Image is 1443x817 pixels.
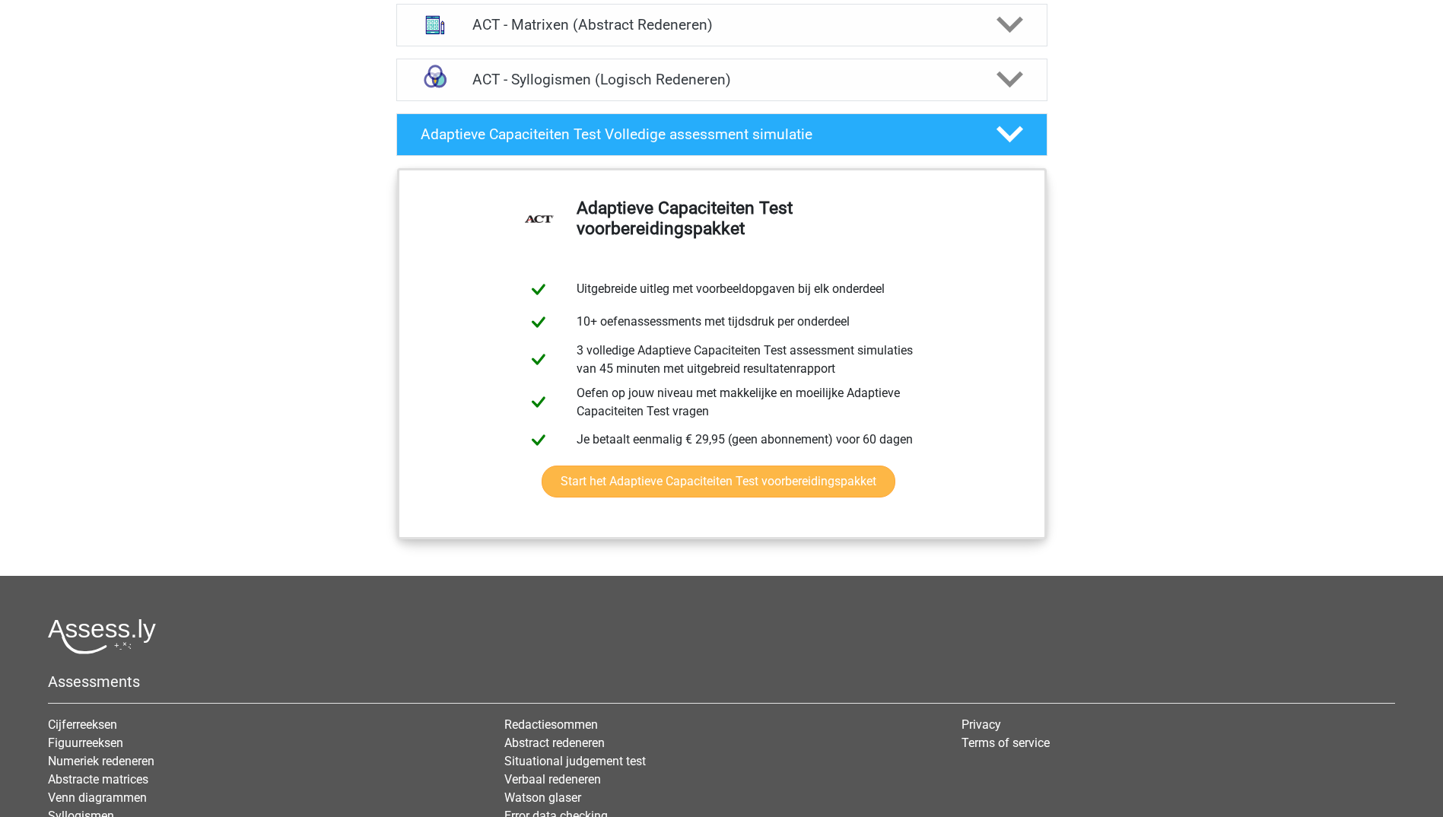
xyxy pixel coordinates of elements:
a: Numeriek redeneren [48,754,154,768]
a: Cijferreeksen [48,717,117,732]
a: Watson glaser [504,790,581,805]
a: Figuurreeksen [48,736,123,750]
a: Terms of service [961,736,1050,750]
img: abstracte matrices [415,5,455,45]
h4: Adaptieve Capaciteiten Test Volledige assessment simulatie [421,126,971,143]
a: Abstract redeneren [504,736,605,750]
a: Verbaal redeneren [504,772,601,787]
a: syllogismen ACT - Syllogismen (Logisch Redeneren) [390,59,1054,101]
a: Situational judgement test [504,754,646,768]
a: Adaptieve Capaciteiten Test Volledige assessment simulatie [390,113,1054,156]
h5: Assessments [48,672,1395,691]
a: abstracte matrices ACT - Matrixen (Abstract Redeneren) [390,4,1054,46]
img: syllogismen [415,60,455,100]
a: Abstracte matrices [48,772,148,787]
a: Redactiesommen [504,717,598,732]
a: Start het Adaptieve Capaciteiten Test voorbereidingspakket [542,466,895,498]
a: Venn diagrammen [48,790,147,805]
a: Privacy [961,717,1001,732]
h4: ACT - Syllogismen (Logisch Redeneren) [472,71,971,88]
h4: ACT - Matrixen (Abstract Redeneren) [472,16,971,33]
img: Assessly logo [48,618,156,654]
